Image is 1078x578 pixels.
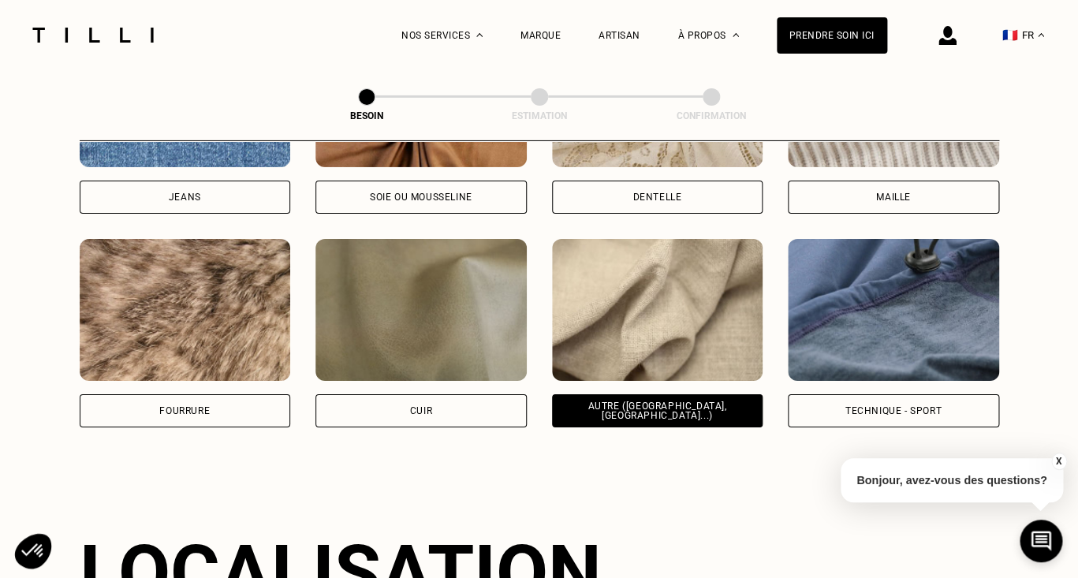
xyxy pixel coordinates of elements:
[1002,28,1018,43] span: 🇫🇷
[841,458,1063,502] p: Bonjour, avez-vous des questions?
[169,192,201,202] div: Jeans
[733,33,739,37] img: Menu déroulant à propos
[410,406,432,416] div: Cuir
[777,17,887,54] a: Prendre soin ici
[632,192,681,202] div: Dentelle
[476,33,483,37] img: Menu déroulant
[845,406,942,416] div: Technique - Sport
[565,401,750,420] div: Autre ([GEOGRAPHIC_DATA], [GEOGRAPHIC_DATA]...)
[80,239,291,381] img: Tilli retouche vos vêtements en Fourrure
[1050,453,1066,470] button: X
[370,192,472,202] div: Soie ou mousseline
[788,239,999,381] img: Tilli retouche vos vêtements en Technique - Sport
[552,239,763,381] img: Tilli retouche vos vêtements en Autre (coton, jersey...)
[938,26,957,45] img: icône connexion
[315,239,527,381] img: Tilli retouche vos vêtements en Cuir
[461,110,618,121] div: Estimation
[159,406,210,416] div: Fourrure
[27,28,159,43] img: Logo du service de couturière Tilli
[876,192,911,202] div: Maille
[288,110,446,121] div: Besoin
[1038,33,1044,37] img: menu déroulant
[520,30,561,41] a: Marque
[632,110,790,121] div: Confirmation
[599,30,640,41] a: Artisan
